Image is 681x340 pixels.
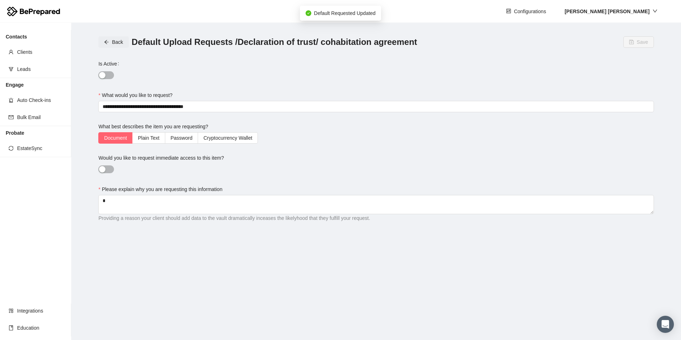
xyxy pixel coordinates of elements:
[171,135,192,141] span: Password
[9,50,14,55] span: user
[104,135,127,141] span: Document
[9,308,14,313] span: appstore-add
[306,10,311,16] span: check-circle
[6,34,27,40] strong: Contacts
[9,325,14,330] span: book
[17,304,66,318] span: Integrations
[559,6,663,17] button: [PERSON_NAME] [PERSON_NAME]
[17,93,66,107] span: Auto Check-ins
[98,58,122,69] label: Is Active
[9,98,14,103] span: alert
[138,135,159,141] span: Plain Text
[203,135,252,141] span: Cryptocurrency Wallet
[104,40,109,45] span: arrow-left
[17,45,66,59] span: Clients
[9,67,14,72] span: funnel-plot
[98,89,176,101] label: What would you like to request?
[9,146,14,151] span: sync
[98,195,654,214] textarea: Please explain why you are requesting this information
[98,36,129,48] button: arrow-leftBack
[98,71,114,79] button: Is Active
[6,82,24,88] strong: Engage
[514,7,546,15] span: Configurations
[657,316,674,333] div: Open Intercom Messenger
[623,36,654,48] button: saveSave
[6,130,24,136] strong: Probate
[98,214,654,223] div: Providing a reason your client should add data to the vault dramatically inceases the likelyhood ...
[17,321,66,335] span: Education
[98,121,212,132] label: What best describes the item you are requesting?
[98,165,114,173] button: Would you like to request immediate access to this item?
[132,36,417,48] h3: Default Upload Requests / Declaration of trust/ cohabitation agreement
[112,38,123,46] span: Back
[17,141,66,155] span: EstateSync
[565,9,650,14] strong: [PERSON_NAME] [PERSON_NAME]
[17,62,66,76] span: Leads
[98,101,654,112] input: What would you like to request?
[17,110,66,124] span: Bulk Email
[98,152,227,164] label: Would you like to request immediate access to this item?
[506,9,511,14] span: control
[653,9,657,14] span: down
[98,184,226,195] label: Please explain why you are requesting this information
[9,115,14,120] span: mail
[314,10,376,16] span: Default Requested Updated
[500,6,552,17] button: controlConfigurations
